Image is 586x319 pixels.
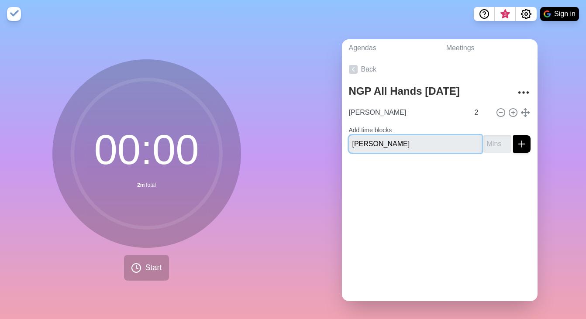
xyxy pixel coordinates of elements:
[516,7,537,21] button: Settings
[471,104,492,121] input: Mins
[495,7,516,21] button: What’s new
[342,57,538,82] a: Back
[124,255,169,281] button: Start
[349,127,392,134] label: Add time blocks
[345,104,469,121] input: Name
[7,7,21,21] img: timeblocks logo
[502,11,509,18] span: 3
[474,7,495,21] button: Help
[483,135,511,153] input: Mins
[349,135,482,153] input: Name
[544,10,551,17] img: google logo
[515,84,532,101] button: More
[540,7,579,21] button: Sign in
[342,39,439,57] a: Agendas
[439,39,538,57] a: Meetings
[145,262,162,274] span: Start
